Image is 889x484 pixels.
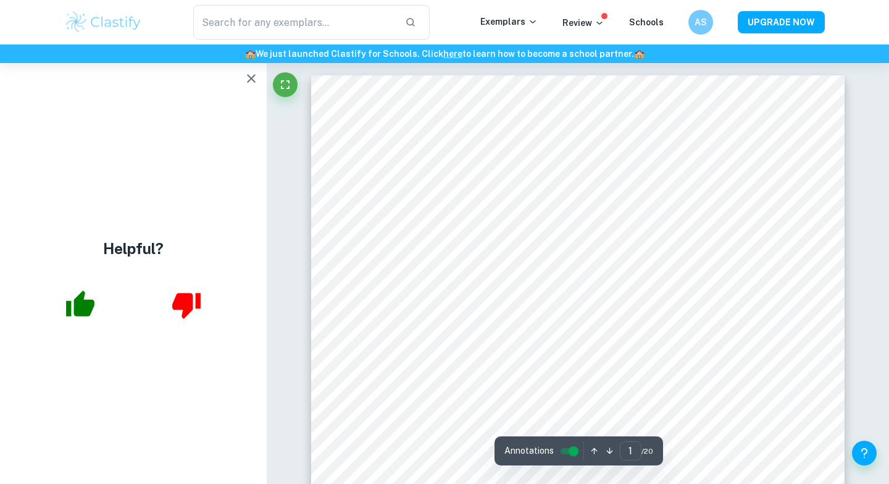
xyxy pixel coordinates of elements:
a: Schools [629,17,664,27]
span: / 20 [641,446,653,457]
input: Search for any exemplars... [193,5,395,40]
img: Clastify logo [64,10,143,35]
button: Help and Feedback [852,441,877,465]
a: here [443,49,462,59]
span: Annotations [504,444,554,457]
button: Fullscreen [273,72,298,97]
h4: Helpful? [103,237,164,260]
p: Exemplars [480,15,538,28]
p: Review [562,16,604,30]
h6: We just launched Clastify for Schools. Click to learn how to become a school partner. [2,47,887,61]
button: UPGRADE NOW [738,11,825,33]
span: 🏫 [245,49,256,59]
button: AS [688,10,713,35]
span: 🏫 [634,49,645,59]
h6: AS [694,15,708,29]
